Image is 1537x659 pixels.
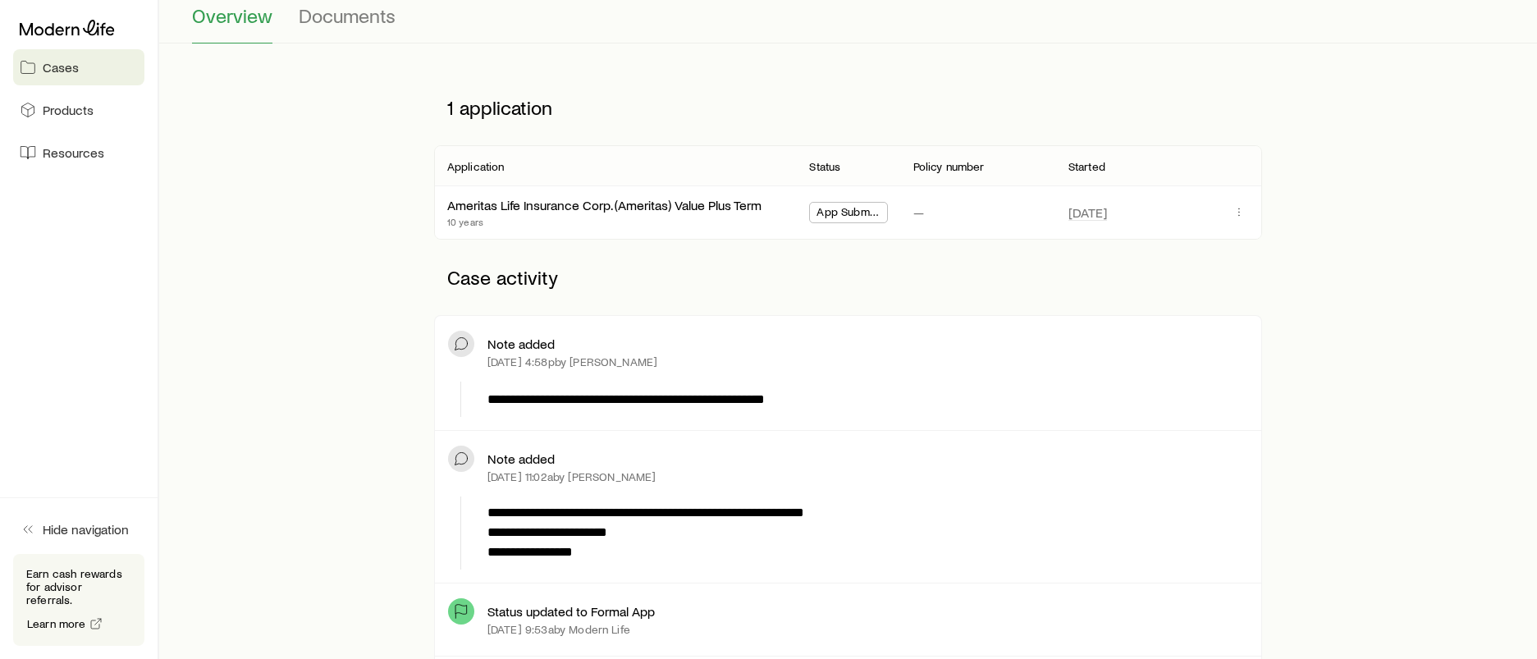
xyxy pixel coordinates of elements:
[192,4,1504,43] div: Case details tabs
[913,160,985,173] p: Policy number
[447,215,762,228] p: 10 years
[1068,160,1105,173] p: Started
[26,567,131,606] p: Earn cash rewards for advisor referrals.
[27,618,86,629] span: Learn more
[487,355,657,368] p: [DATE] 4:58p by [PERSON_NAME]
[43,102,94,118] span: Products
[447,197,762,213] a: Ameritas Life Insurance Corp. (Ameritas) Value Plus Term
[487,603,655,620] p: Status updated to Formal App
[13,92,144,128] a: Products
[913,204,924,221] p: —
[487,336,555,352] p: Note added
[1068,204,1107,221] span: [DATE]
[817,205,880,222] span: App Submitted
[447,160,505,173] p: Application
[13,554,144,646] div: Earn cash rewards for advisor referrals.Learn more
[192,4,272,27] span: Overview
[13,511,144,547] button: Hide navigation
[487,451,555,467] p: Note added
[13,49,144,85] a: Cases
[487,623,630,636] p: [DATE] 9:53a by Modern Life
[13,135,144,171] a: Resources
[434,253,1262,302] p: Case activity
[447,197,762,214] div: Ameritas Life Insurance Corp. (Ameritas) Value Plus Term
[809,160,840,173] p: Status
[487,470,656,483] p: [DATE] 11:02a by [PERSON_NAME]
[43,59,79,76] span: Cases
[299,4,396,27] span: Documents
[43,521,129,538] span: Hide navigation
[43,144,104,161] span: Resources
[434,83,1262,132] p: 1 application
